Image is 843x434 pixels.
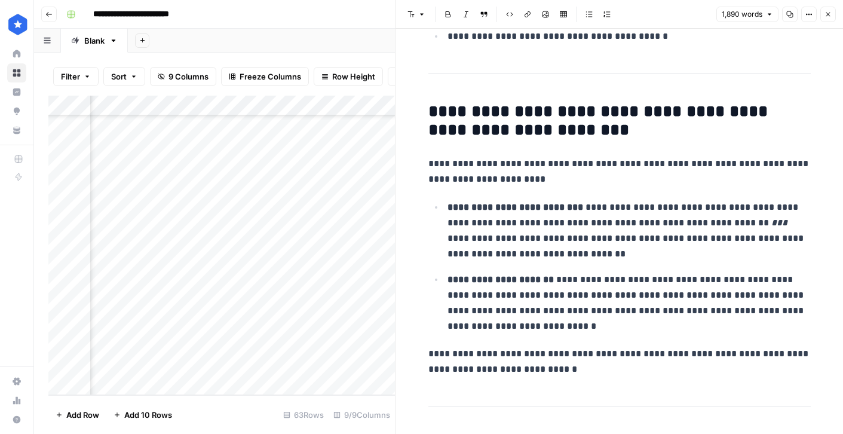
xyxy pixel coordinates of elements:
a: Home [7,44,26,63]
a: Settings [7,372,26,391]
button: Freeze Columns [221,67,309,86]
button: Filter [53,67,99,86]
div: 9/9 Columns [329,405,395,424]
span: Sort [111,71,127,82]
button: 9 Columns [150,67,216,86]
button: Help + Support [7,410,26,429]
span: Add Row [66,409,99,421]
span: 9 Columns [168,71,209,82]
a: Usage [7,391,26,410]
div: 63 Rows [278,405,329,424]
span: Add 10 Rows [124,409,172,421]
a: Blank [61,29,128,53]
button: Workspace: ConsumerAffairs [7,10,26,39]
div: Blank [84,35,105,47]
a: Browse [7,63,26,82]
a: Opportunities [7,102,26,121]
span: Filter [61,71,80,82]
a: Insights [7,82,26,102]
button: Row Height [314,67,383,86]
img: ConsumerAffairs Logo [7,14,29,35]
a: Your Data [7,121,26,140]
button: Add Row [48,405,106,424]
button: Add 10 Rows [106,405,179,424]
span: 1,890 words [722,9,762,20]
span: Row Height [332,71,375,82]
button: 1,890 words [716,7,778,22]
button: Sort [103,67,145,86]
span: Freeze Columns [240,71,301,82]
